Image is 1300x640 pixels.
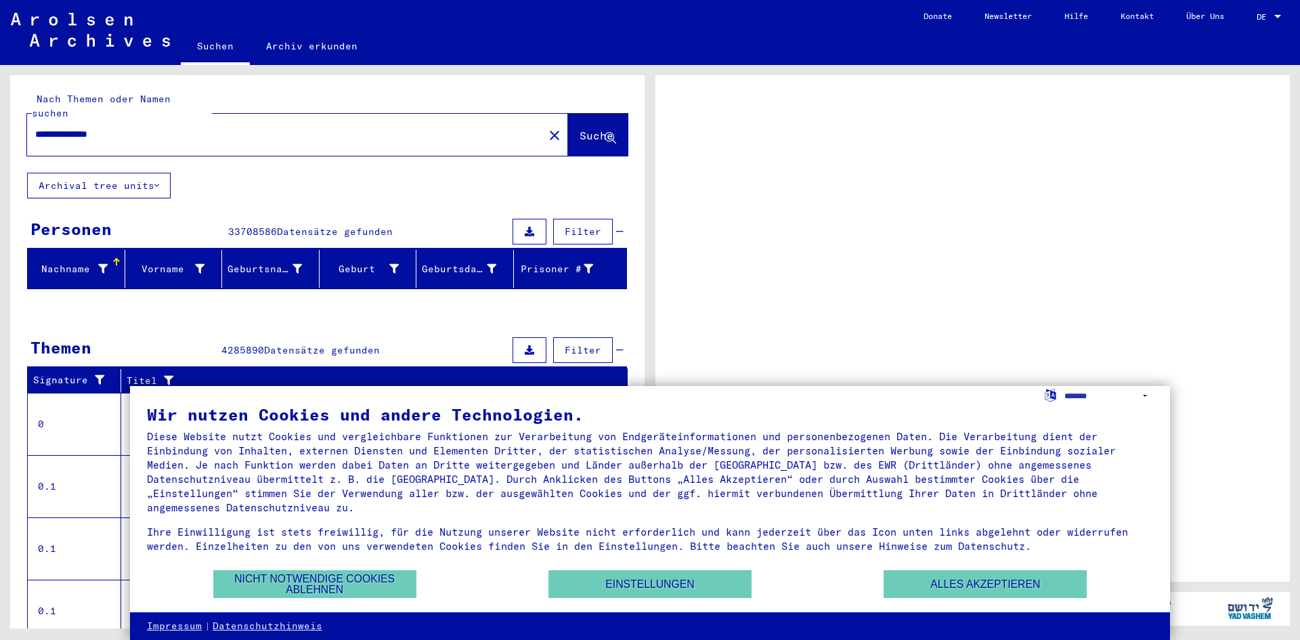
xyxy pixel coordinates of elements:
a: Datenschutzhinweis [213,620,322,633]
mat-label: Nach Themen oder Namen suchen [32,93,171,119]
div: Ihre Einwilligung ist stets freiwillig, für die Nutzung unserer Website nicht erforderlich und ka... [147,525,1153,553]
mat-icon: close [546,127,563,144]
img: Arolsen_neg.svg [11,13,170,47]
select: Sprache auswählen [1064,386,1153,406]
div: Prisoner # [519,262,594,276]
span: Filter [565,344,601,356]
mat-header-cell: Vorname [125,250,223,288]
div: Diese Website nutzt Cookies und vergleichbare Funktionen zur Verarbeitung von Endgeräteinformatio... [147,429,1153,515]
span: Suche [580,129,613,142]
td: 0.1 [28,455,121,517]
div: Nachname [33,262,108,276]
a: Impressum [147,620,202,633]
label: Sprache auswählen [1043,388,1058,401]
button: Alles akzeptieren [884,570,1087,598]
div: Geburtsdatum [422,262,496,276]
a: Archiv erkunden [250,30,374,62]
button: Filter [553,337,613,363]
div: Geburt‏ [325,262,399,276]
span: 4285890 [221,344,264,356]
button: Einstellungen [548,570,752,598]
div: Signature [33,370,124,391]
div: Geburtsdatum [422,258,513,280]
div: Vorname [131,258,222,280]
a: Suchen [181,30,250,65]
div: Geburtsname [227,262,302,276]
mat-header-cell: Geburt‏ [320,250,417,288]
span: 33708586 [228,226,277,238]
button: Filter [553,219,613,244]
div: Titel [127,374,601,388]
span: Datensätze gefunden [264,344,380,356]
div: Titel [127,370,614,391]
button: Archival tree units [27,173,171,198]
mat-header-cell: Geburtsdatum [416,250,514,288]
div: Vorname [131,262,205,276]
img: yv_logo.png [1225,591,1276,625]
span: Datensätze gefunden [277,226,393,238]
button: Suche [568,114,628,156]
span: Filter [565,226,601,238]
button: Clear [541,121,568,148]
button: Nicht notwendige Cookies ablehnen [213,570,416,598]
div: Geburtsname [227,258,319,280]
div: Prisoner # [519,258,611,280]
td: 0 [28,393,121,455]
div: Themen [30,335,91,360]
mat-header-cell: Prisoner # [514,250,627,288]
mat-header-cell: Nachname [28,250,125,288]
span: DE [1257,12,1272,22]
mat-header-cell: Geburtsname [222,250,320,288]
div: Nachname [33,258,125,280]
div: Wir nutzen Cookies und andere Technologien. [147,406,1153,423]
td: 0.1 [28,517,121,580]
div: Signature [33,373,110,387]
div: Geburt‏ [325,258,416,280]
div: Personen [30,217,112,241]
